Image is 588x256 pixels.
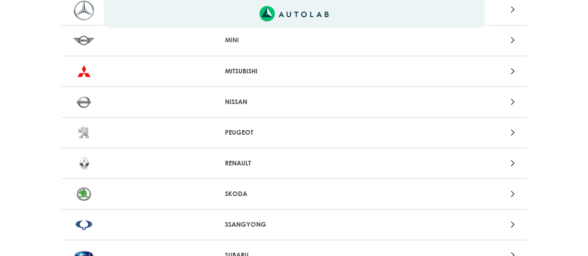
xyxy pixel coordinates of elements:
[73,122,94,143] img: PEUGEOT
[225,127,363,137] p: PEUGEOT
[225,189,363,198] p: SKODA
[225,158,363,168] p: RENAULT
[73,184,94,204] img: SKODA
[73,61,94,81] img: MITSUBISHI
[225,219,363,229] p: SSANGYONG
[225,97,363,106] p: NISSAN
[225,66,363,76] p: MITSUBISHI
[73,30,94,51] img: MINI
[225,35,363,45] p: MINI
[73,153,94,173] img: RENAULT
[259,9,329,18] a: Link al sitio de autolab
[73,92,94,112] img: NISSAN
[73,214,94,235] img: SSANGYONG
